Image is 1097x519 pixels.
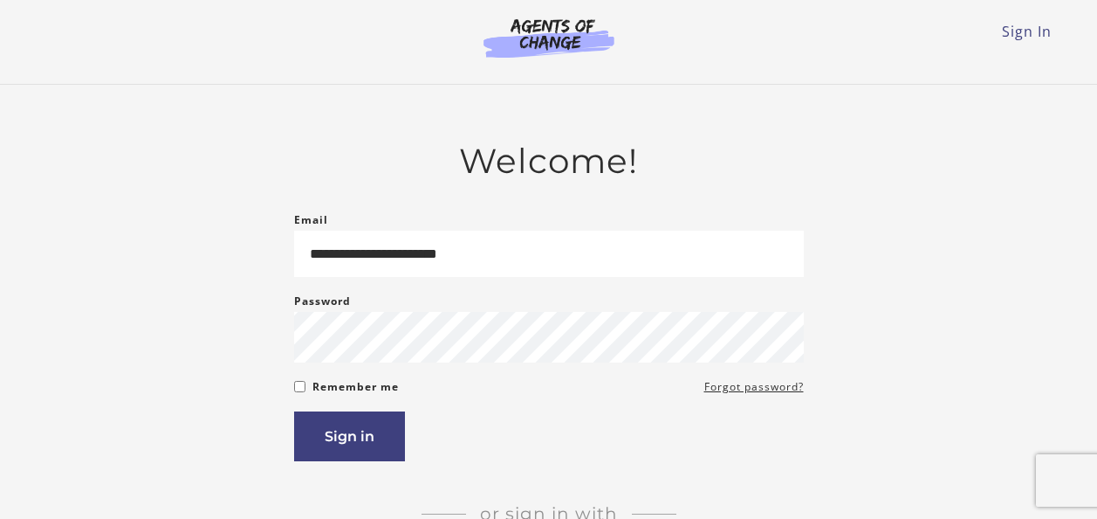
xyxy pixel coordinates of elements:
[465,17,633,58] img: Agents of Change Logo
[294,291,351,312] label: Password
[1002,22,1052,41] a: Sign In
[294,412,405,461] button: Sign in
[294,141,804,182] h2: Welcome!
[312,377,399,398] label: Remember me
[704,377,804,398] a: Forgot password?
[294,210,328,231] label: Email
